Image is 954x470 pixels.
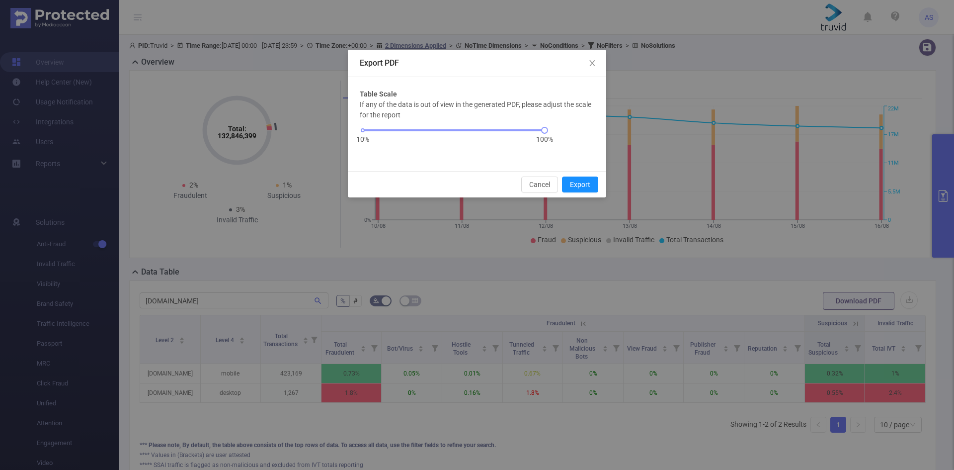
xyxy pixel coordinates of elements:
[562,177,598,192] button: Export
[360,99,594,120] p: If any of the data is out of view in the generated PDF, please adjust the scale for the report
[588,59,596,67] i: icon: close
[578,50,606,78] button: Close
[360,58,594,69] div: Export PDF
[521,177,558,192] button: Cancel
[356,134,369,145] span: 10%
[360,89,397,99] b: Table Scale
[536,134,553,145] span: 100%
